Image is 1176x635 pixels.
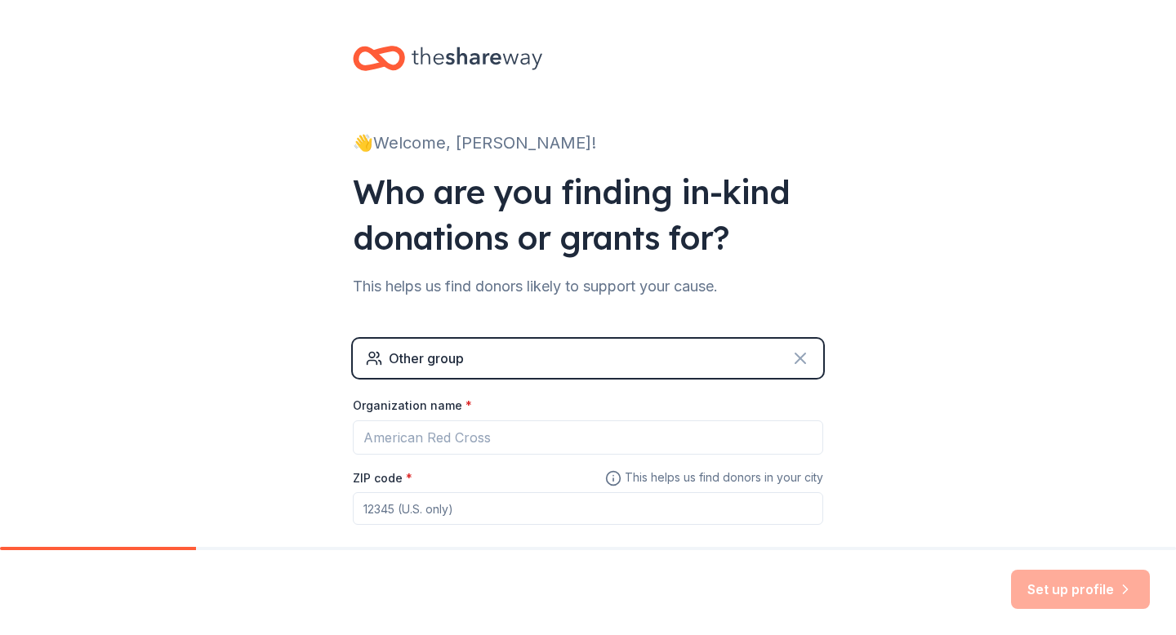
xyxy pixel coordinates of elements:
[353,470,412,486] label: ZIP code
[353,273,823,300] div: This helps us find donors likely to support your cause.
[353,492,823,525] input: 12345 (U.S. only)
[605,468,823,488] span: This helps us find donors in your city
[353,397,472,414] label: Organization name
[353,420,823,455] input: American Red Cross
[353,130,823,156] div: 👋 Welcome, [PERSON_NAME]!
[353,169,823,260] div: Who are you finding in-kind donations or grants for?
[389,349,464,368] div: Other group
